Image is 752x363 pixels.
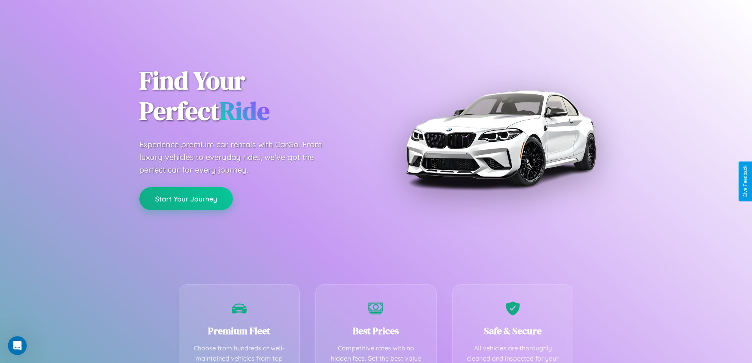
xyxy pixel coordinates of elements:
span: Ride [219,94,270,128]
div: Give Feedback [743,166,748,197]
h3: Best Prices [328,324,424,337]
img: Premium BMW car rental vehicle [402,39,599,237]
iframe: Intercom live chat [8,336,27,355]
button: Start Your Journey [139,187,233,210]
h3: Safe & Secure [465,324,561,337]
h1: Find Your Perfect [139,66,364,126]
h3: Premium Fleet [191,324,288,337]
p: Experience premium car rentals with CarGo. From luxury vehicles to everyday rides, we've got the ... [139,138,337,176]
